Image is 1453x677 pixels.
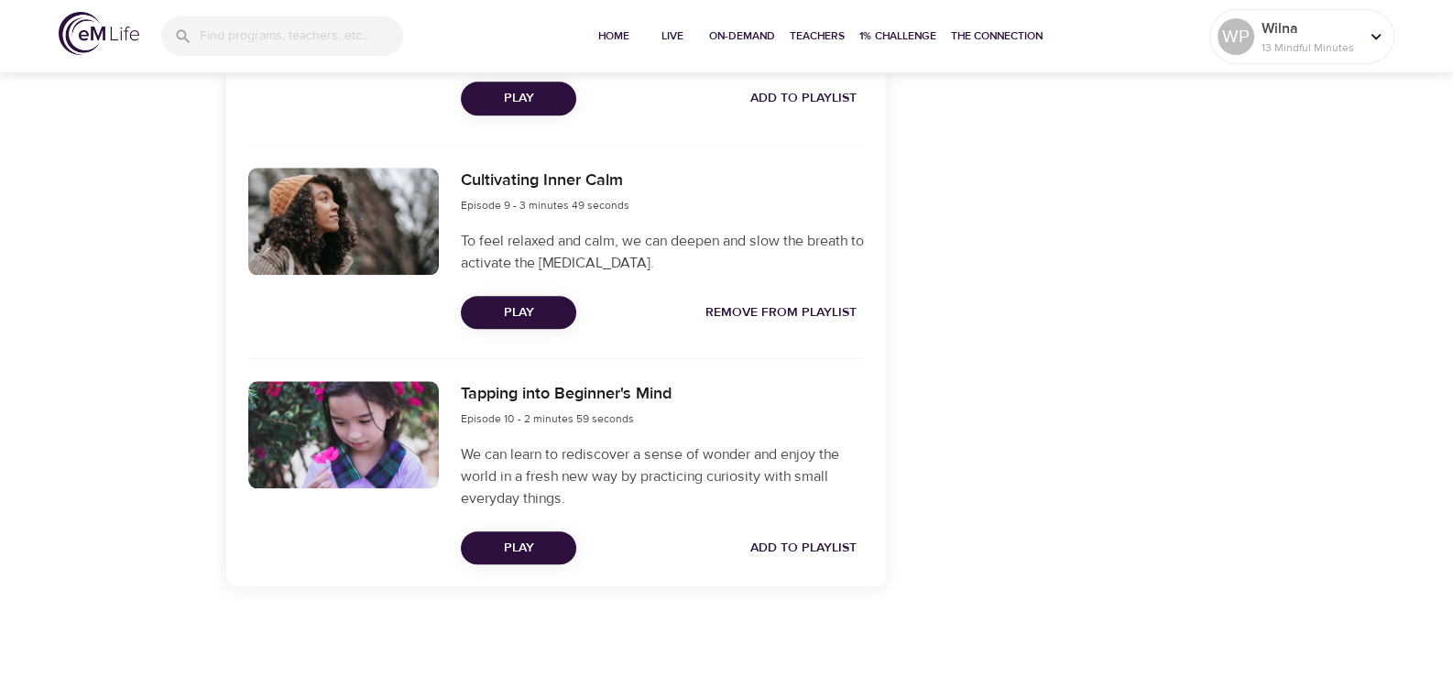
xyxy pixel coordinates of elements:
[461,230,864,274] p: To feel relaxed and calm, we can deepen and slow the breath to activate the [MEDICAL_DATA].
[461,443,864,509] p: We can learn to rediscover a sense of wonder and enjoy the world in a fresh new way by practicing...
[461,381,672,408] h6: Tapping into Beginner's Mind
[461,82,576,115] button: Play
[475,87,562,110] span: Play
[1262,39,1359,56] p: 13 Mindful Minutes
[200,16,403,56] input: Find programs, teachers, etc...
[475,537,562,560] span: Play
[592,27,636,46] span: Home
[1262,17,1359,39] p: Wilna
[461,198,629,213] span: Episode 9 - 3 minutes 49 seconds
[750,87,857,110] span: Add to Playlist
[743,531,864,565] button: Add to Playlist
[790,27,845,46] span: Teachers
[709,27,775,46] span: On-Demand
[750,537,857,560] span: Add to Playlist
[461,411,634,426] span: Episode 10 - 2 minutes 59 seconds
[698,296,864,330] button: Remove from Playlist
[705,301,857,324] span: Remove from Playlist
[59,12,139,55] img: logo
[475,301,562,324] span: Play
[743,82,864,115] button: Add to Playlist
[461,168,629,194] h6: Cultivating Inner Calm
[951,27,1043,46] span: The Connection
[1218,18,1254,55] div: WP
[859,27,936,46] span: 1% Challenge
[650,27,694,46] span: Live
[461,296,576,330] button: Play
[461,531,576,565] button: Play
